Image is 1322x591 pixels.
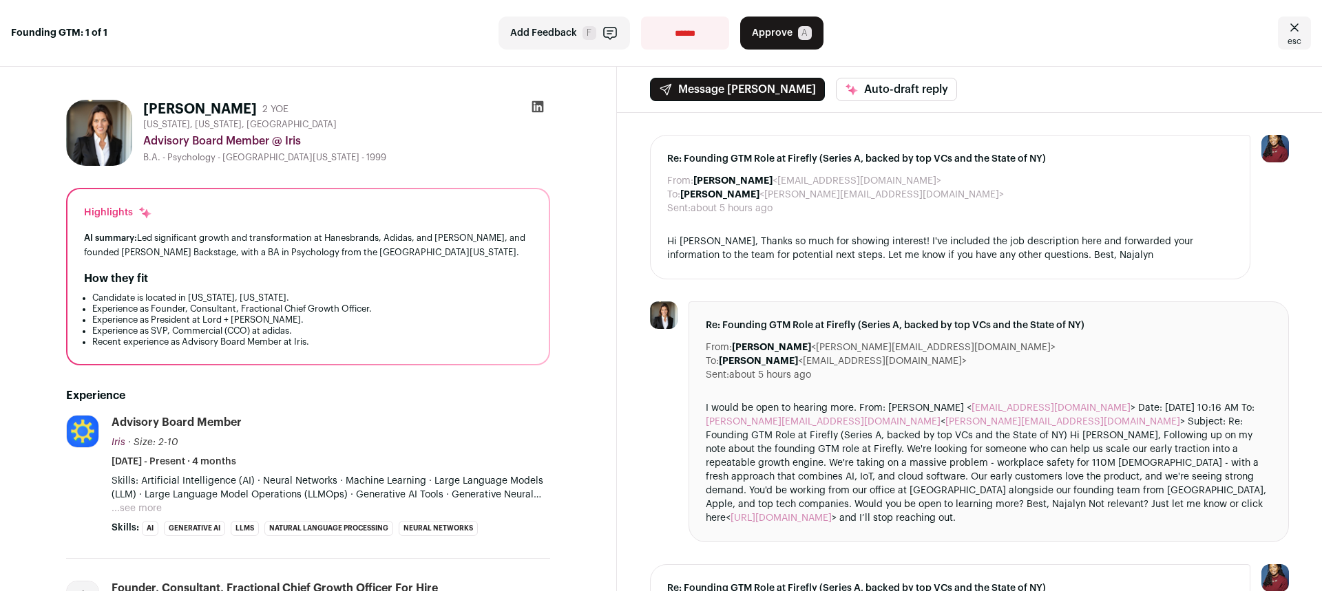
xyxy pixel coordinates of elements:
[92,336,532,347] li: Recent experience as Advisory Board Member at Iris.
[143,133,550,149] div: Advisory Board Member @ Iris
[112,455,236,469] span: [DATE] - Present · 4 months
[798,26,812,40] span: A
[650,301,678,329] img: 89e477ea57a8a388020f13af0caf122fa83a94c2b0de916fe5f564ccc0a6ee41.jpg
[667,152,1233,166] span: Re: Founding GTM Role at Firefly (Series A, backed by top VCs and the State of NY)
[650,78,825,101] button: Message [PERSON_NAME]
[667,202,691,215] dt: Sent:
[752,26,793,40] span: Approve
[706,341,732,354] dt: From:
[732,341,1056,354] dd: <[PERSON_NAME][EMAIL_ADDRESS][DOMAIN_NAME]>
[510,26,577,40] span: Add Feedback
[84,206,152,219] div: Highlights
[112,502,162,515] button: ...see more
[691,202,773,215] dd: about 5 hours ago
[92,292,532,303] li: Candidate is located in [US_STATE], [US_STATE].
[164,521,225,536] li: Generative AI
[92,325,532,336] li: Experience as SVP, Commercial (CCO) at adidas.
[264,521,393,536] li: Natural Language Processing
[84,233,137,242] span: AI summary:
[92,303,532,314] li: Experience as Founder, Consultant, Fractional Chief Growth Officer.
[972,403,1131,413] a: [EMAIL_ADDRESS][DOMAIN_NAME]
[583,26,596,40] span: F
[706,401,1272,525] div: I would be open to hearing more. From: [PERSON_NAME] < > Date: [DATE] 10:16 AM To: < > Subject: R...
[128,438,178,447] span: · Size: 2-10
[67,416,98,447] img: 60333e09fceda0bf7fbd7461ba542450c4bfe6206fbfe0e11a7e156376c7e0d5.jpg
[11,26,107,40] strong: Founding GTM: 1 of 1
[693,176,773,186] b: [PERSON_NAME]
[729,368,811,382] dd: about 5 hours ago
[112,415,242,430] div: Advisory Board Member
[112,521,139,535] span: Skills:
[719,356,798,366] b: [PERSON_NAME]
[732,343,811,352] b: [PERSON_NAME]
[945,417,1180,427] a: [PERSON_NAME][EMAIL_ADDRESS][DOMAIN_NAME]
[143,100,257,119] h1: [PERSON_NAME]
[680,190,759,200] b: [PERSON_NAME]
[92,314,532,325] li: Experience as President at Lord + [PERSON_NAME].
[399,521,478,536] li: Neural Networks
[836,78,957,101] button: Auto-draft reply
[1278,17,1311,50] a: Close
[706,368,729,382] dt: Sent:
[143,119,337,130] span: [US_STATE], [US_STATE], [GEOGRAPHIC_DATA]
[499,17,630,50] button: Add Feedback F
[1261,135,1289,162] img: 10010497-medium_jpg
[66,387,550,404] h2: Experience
[84,270,148,287] h2: How they fit
[667,188,680,202] dt: To:
[731,513,832,523] a: [URL][DOMAIN_NAME]
[680,188,1004,202] dd: <[PERSON_NAME][EMAIL_ADDRESS][DOMAIN_NAME]>
[231,521,259,536] li: LLMs
[706,417,941,427] a: [PERSON_NAME][EMAIL_ADDRESS][DOMAIN_NAME]
[84,230,532,259] div: Led significant growth and transformation at Hanesbrands, Adidas, and [PERSON_NAME], and founded ...
[112,438,125,447] span: Iris
[719,354,967,368] dd: <[EMAIL_ADDRESS][DOMAIN_NAME]>
[66,100,132,166] img: 89e477ea57a8a388020f13af0caf122fa83a94c2b0de916fe5f564ccc0a6ee41.jpg
[143,152,550,163] div: B.A. - Psychology - [GEOGRAPHIC_DATA][US_STATE] - 1999
[706,354,719,368] dt: To:
[706,319,1272,332] span: Re: Founding GTM Role at Firefly (Series A, backed by top VCs and the State of NY)
[667,235,1233,262] div: Hi [PERSON_NAME], Thanks so much for showing interest! I've included the job description here and...
[142,521,158,536] li: AI
[667,174,693,188] dt: From:
[262,103,288,116] div: 2 YOE
[1288,36,1301,47] span: esc
[740,17,823,50] button: Approve A
[112,474,550,502] p: Skills: Artificial Intelligence (AI) · Neural Networks · Machine Learning · Large Language Models...
[693,174,941,188] dd: <[EMAIL_ADDRESS][DOMAIN_NAME]>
